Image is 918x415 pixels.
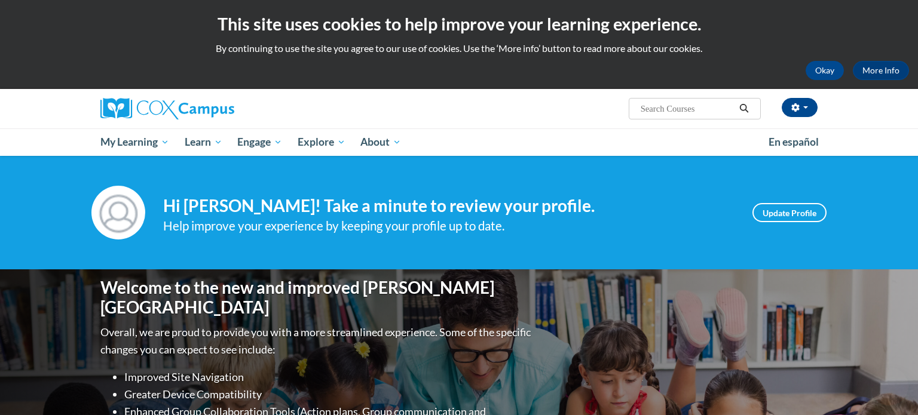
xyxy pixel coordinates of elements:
button: Search [735,102,753,116]
h1: Welcome to the new and improved [PERSON_NAME][GEOGRAPHIC_DATA] [100,278,534,318]
a: More Info [853,61,909,80]
a: Update Profile [752,203,827,222]
li: Greater Device Compatibility [124,386,534,403]
a: My Learning [93,128,177,156]
button: Account Settings [782,98,818,117]
a: About [353,128,409,156]
p: By continuing to use the site you agree to our use of cookies. Use the ‘More info’ button to read... [9,42,909,55]
h4: Hi [PERSON_NAME]! Take a minute to review your profile. [163,196,735,216]
iframe: Button to launch messaging window [870,367,908,405]
input: Search Courses [639,102,735,116]
span: Explore [298,135,345,149]
img: Cox Campus [100,98,234,119]
a: Learn [177,128,230,156]
span: Learn [185,135,222,149]
a: Explore [290,128,353,156]
span: Engage [237,135,282,149]
span: En español [769,136,819,148]
div: Main menu [82,128,836,156]
h2: This site uses cookies to help improve your learning experience. [9,12,909,36]
p: Overall, we are proud to provide you with a more streamlined experience. Some of the specific cha... [100,324,534,358]
div: Help improve your experience by keeping your profile up to date. [163,216,735,236]
button: Okay [806,61,844,80]
img: Profile Image [91,186,145,239]
a: Cox Campus [100,98,328,119]
a: Engage [229,128,290,156]
a: En español [761,130,827,155]
span: About [360,135,401,149]
span: My Learning [100,135,169,149]
li: Improved Site Navigation [124,368,534,386]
